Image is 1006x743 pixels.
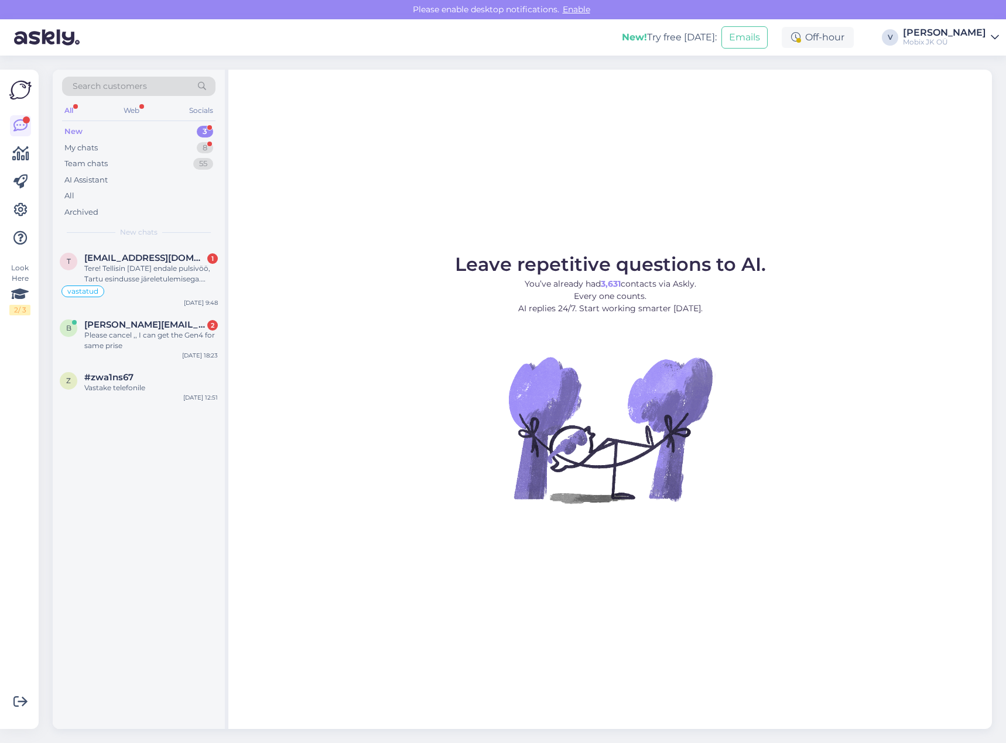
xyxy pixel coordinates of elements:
[84,319,206,330] span: bader@storepool.eu
[207,253,218,264] div: 1
[67,257,71,266] span: t
[84,372,134,383] span: #zwa1ns67
[903,28,999,47] a: [PERSON_NAME]Mobix JK OÜ
[505,324,716,535] img: No Chat active
[184,298,218,307] div: [DATE] 9:48
[84,383,218,393] div: Vastake telefonile
[84,330,218,351] div: Please cancel ,, I can get the Gen4 for same prise
[182,351,218,360] div: [DATE] 18:23
[67,288,98,295] span: vastatud
[903,37,986,47] div: Mobix JK OÜ
[782,27,854,48] div: Off-hour
[121,103,142,118] div: Web
[197,142,213,154] div: 8
[559,4,594,15] span: Enable
[207,320,218,331] div: 2
[9,79,32,101] img: Askly Logo
[601,278,621,289] b: 3,631
[64,190,74,202] div: All
[187,103,215,118] div: Socials
[9,263,30,315] div: Look Here
[62,103,76,118] div: All
[455,253,766,276] span: Leave repetitive questions to AI.
[197,126,213,137] div: 3
[455,278,766,315] p: You’ve already had contacts via Askly. Every one counts. AI replies 24/7. Start working smarter [...
[64,126,83,137] div: New
[721,26,768,49] button: Emails
[64,142,98,154] div: My chats
[73,80,147,92] span: Search customers
[903,28,986,37] div: [PERSON_NAME]
[64,207,98,218] div: Archived
[64,174,108,186] div: AI Assistant
[64,158,108,170] div: Team chats
[183,393,218,402] div: [DATE] 12:51
[882,29,898,46] div: V
[193,158,213,170] div: 55
[66,324,71,332] span: b
[622,30,717,44] div: Try free [DATE]:
[84,253,206,263] span: timo.truu@mail.ee
[84,263,218,284] div: Tere! Tellisin [DATE] endale pulsivöö, Tartu esindusse järeletulemisega. Tellimuse nr 242686. Kas...
[120,227,158,238] span: New chats
[622,32,647,43] b: New!
[9,305,30,315] div: 2 / 3
[66,376,71,385] span: z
